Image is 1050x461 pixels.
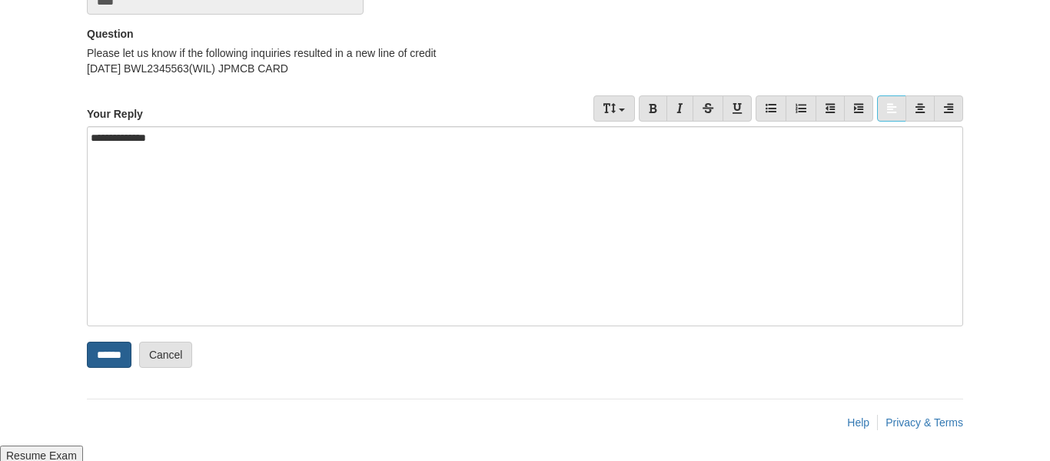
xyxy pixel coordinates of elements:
[886,416,963,429] a: Privacy & Terms
[756,95,786,122] a: Bullet list
[877,95,906,122] a: Align Left (Ctrl/Cmd+L)
[87,45,963,76] div: Please let us know if the following inquiries resulted in a new line of credit
[87,95,143,122] label: Your Reply
[87,26,134,42] label: Question
[934,95,963,122] a: Align Right (Ctrl/Cmd+R)
[786,95,816,122] a: Number list
[723,95,752,122] a: Underline
[139,342,193,368] a: Cancel
[847,416,869,429] a: Help
[844,95,873,122] a: Indent (Tab)
[693,95,723,122] a: Strikethrough
[87,61,963,76] p: [DATE] BWL2345563(WIL) JPMCB CARD
[593,95,635,122] a: Font Size
[905,95,935,122] a: Center (Ctrl/Cmd+E)
[666,95,693,122] a: Italic (Ctrl/Cmd+I)
[816,95,845,122] a: Reduce indent (Shift+Tab)
[639,95,667,122] a: Bold (Ctrl/Cmd+B)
